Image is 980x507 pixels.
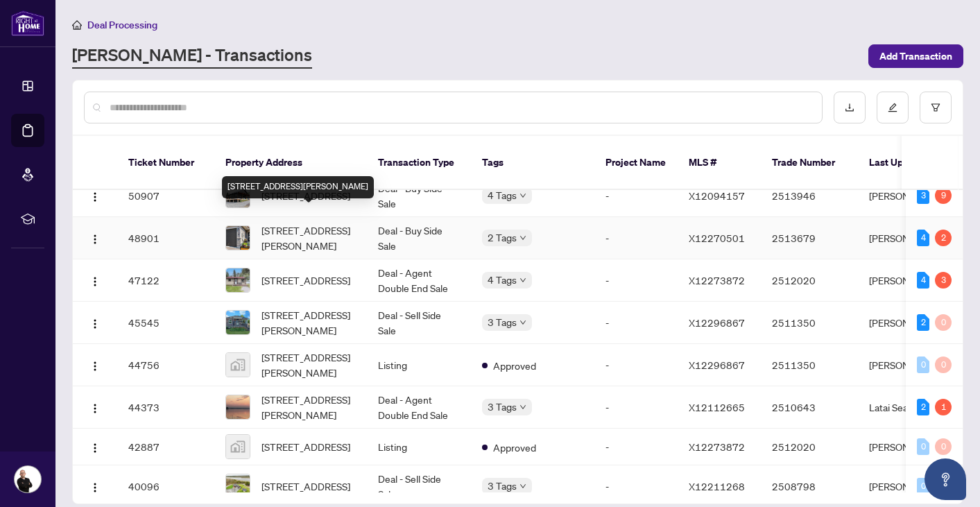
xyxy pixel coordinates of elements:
td: Deal - Agent Double End Sale [367,386,471,429]
td: 45545 [117,302,214,344]
img: Logo [89,318,101,329]
button: filter [920,92,952,123]
a: [PERSON_NAME] - Transactions [72,44,312,69]
img: thumbnail-img [226,226,250,250]
span: Deal Processing [87,19,157,31]
img: Logo [89,234,101,245]
span: down [519,277,526,284]
th: MLS # [678,136,761,190]
td: [PERSON_NAME] [858,429,962,465]
span: [STREET_ADDRESS][PERSON_NAME] [261,350,356,380]
td: 44373 [117,386,214,429]
span: down [519,483,526,490]
td: [PERSON_NAME] [858,344,962,386]
td: - [594,217,678,259]
td: - [594,429,678,465]
span: 4 Tags [488,272,517,288]
button: Open asap [925,458,966,500]
td: Listing [367,429,471,465]
span: edit [888,103,897,112]
th: Project Name [594,136,678,190]
span: X12296867 [689,316,745,329]
span: [STREET_ADDRESS][PERSON_NAME] [261,223,356,253]
td: [PERSON_NAME] [858,175,962,217]
button: Logo [84,184,106,207]
td: - [594,175,678,217]
span: download [845,103,854,112]
span: 4 Tags [488,187,517,203]
img: thumbnail-img [226,435,250,458]
button: download [834,92,866,123]
span: down [519,404,526,411]
th: Tags [471,136,594,190]
span: down [519,192,526,199]
td: 50907 [117,175,214,217]
td: [PERSON_NAME] [858,217,962,259]
div: 1 [935,399,952,415]
td: - [594,259,678,302]
span: down [519,234,526,241]
td: - [594,386,678,429]
img: Logo [89,361,101,372]
div: 0 [935,314,952,331]
div: 2 [935,230,952,246]
th: Last Updated By [858,136,962,190]
span: 3 Tags [488,399,517,415]
span: [STREET_ADDRESS] [261,479,350,494]
span: X12094157 [689,189,745,202]
th: Ticket Number [117,136,214,190]
span: [STREET_ADDRESS] [261,439,350,454]
span: 3 Tags [488,314,517,330]
td: 2511350 [761,344,858,386]
td: 44756 [117,344,214,386]
span: home [72,20,82,30]
img: Logo [89,276,101,287]
td: [PERSON_NAME] [858,302,962,344]
div: 0 [917,438,929,455]
span: Approved [493,440,536,455]
td: 2510643 [761,386,858,429]
td: Deal - Buy Side Sale [367,175,471,217]
td: - [594,344,678,386]
img: Logo [89,442,101,454]
button: edit [877,92,909,123]
span: X12211268 [689,480,745,492]
img: Logo [89,482,101,493]
span: [STREET_ADDRESS] [261,273,350,288]
img: Logo [89,403,101,414]
img: Profile Icon [15,466,41,492]
td: 2512020 [761,259,858,302]
span: 2 Tags [488,230,517,246]
img: thumbnail-img [226,268,250,292]
span: filter [931,103,940,112]
span: X12112665 [689,401,745,413]
td: 2513946 [761,175,858,217]
td: 2512020 [761,429,858,465]
td: 42887 [117,429,214,465]
th: Trade Number [761,136,858,190]
td: - [594,302,678,344]
span: 3 Tags [488,478,517,494]
button: Logo [84,311,106,334]
td: Listing [367,344,471,386]
td: 48901 [117,217,214,259]
div: 0 [917,356,929,373]
div: 2 [917,399,929,415]
div: 3 [917,187,929,204]
td: 47122 [117,259,214,302]
button: Logo [84,354,106,376]
td: 2513679 [761,217,858,259]
button: Logo [84,396,106,418]
div: 3 [935,272,952,289]
span: Add Transaction [879,45,952,67]
img: thumbnail-img [226,311,250,334]
button: Logo [84,436,106,458]
span: [STREET_ADDRESS][PERSON_NAME] [261,392,356,422]
div: 0 [917,478,929,495]
td: Deal - Buy Side Sale [367,217,471,259]
span: X12273872 [689,274,745,286]
button: Logo [84,269,106,291]
div: 9 [935,187,952,204]
td: Deal - Agent Double End Sale [367,259,471,302]
div: 0 [935,356,952,373]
